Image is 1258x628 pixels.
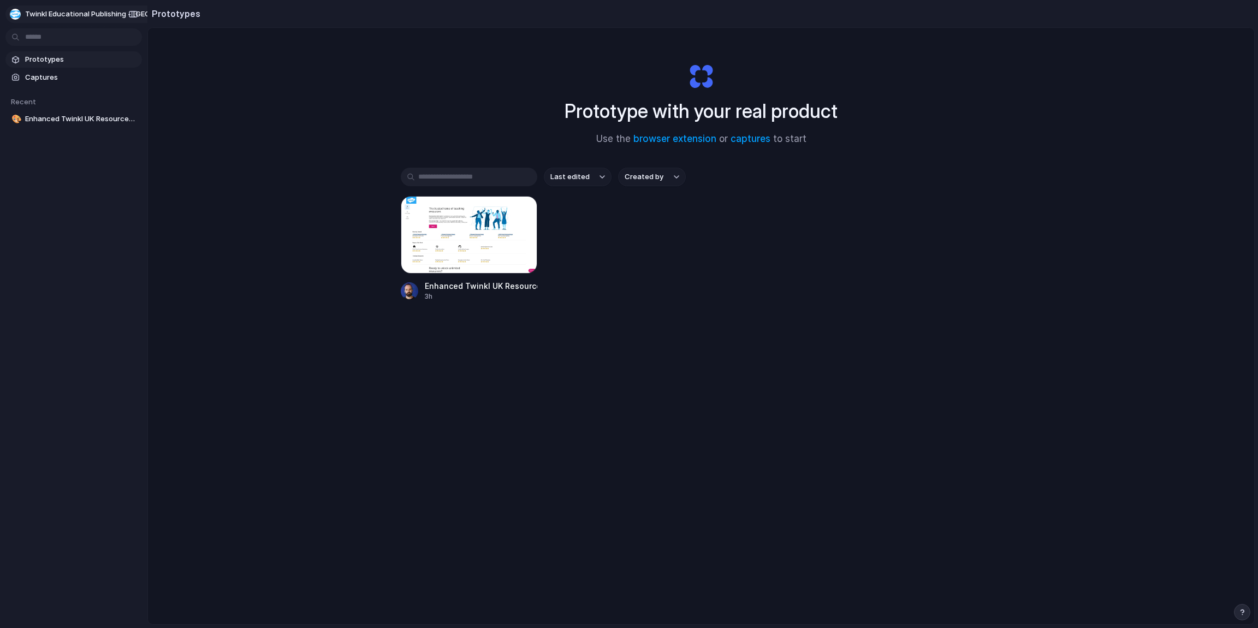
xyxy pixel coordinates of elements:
span: Prototypes [25,54,138,65]
span: Recent [11,97,36,106]
span: Enhanced Twinkl UK Resources Page [25,114,138,125]
span: Captures [25,72,138,83]
a: captures [731,133,770,144]
button: Last edited [544,168,612,186]
a: 🎨Enhanced Twinkl UK Resources Page [5,111,142,127]
button: Created by [618,168,686,186]
span: Created by [625,171,663,182]
span: Twinkl Educational Publishing - [GEOGRAPHIC_DATA] [25,9,205,20]
button: Twinkl Educational Publishing - [GEOGRAPHIC_DATA] [5,5,222,23]
a: Enhanced Twinkl UK Resources PageEnhanced Twinkl UK Resources Page3h [401,196,537,301]
a: browser extension [633,133,716,144]
span: Last edited [550,171,590,182]
span: Use the or to start [596,132,806,146]
div: 🎨 [11,113,19,126]
a: Captures [5,69,142,86]
div: 3h [425,292,537,301]
a: Prototypes [5,51,142,68]
h1: Prototype with your real product [565,97,838,126]
div: Enhanced Twinkl UK Resources Page [425,280,537,292]
h2: Prototypes [147,7,200,20]
button: 🎨 [10,114,21,125]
